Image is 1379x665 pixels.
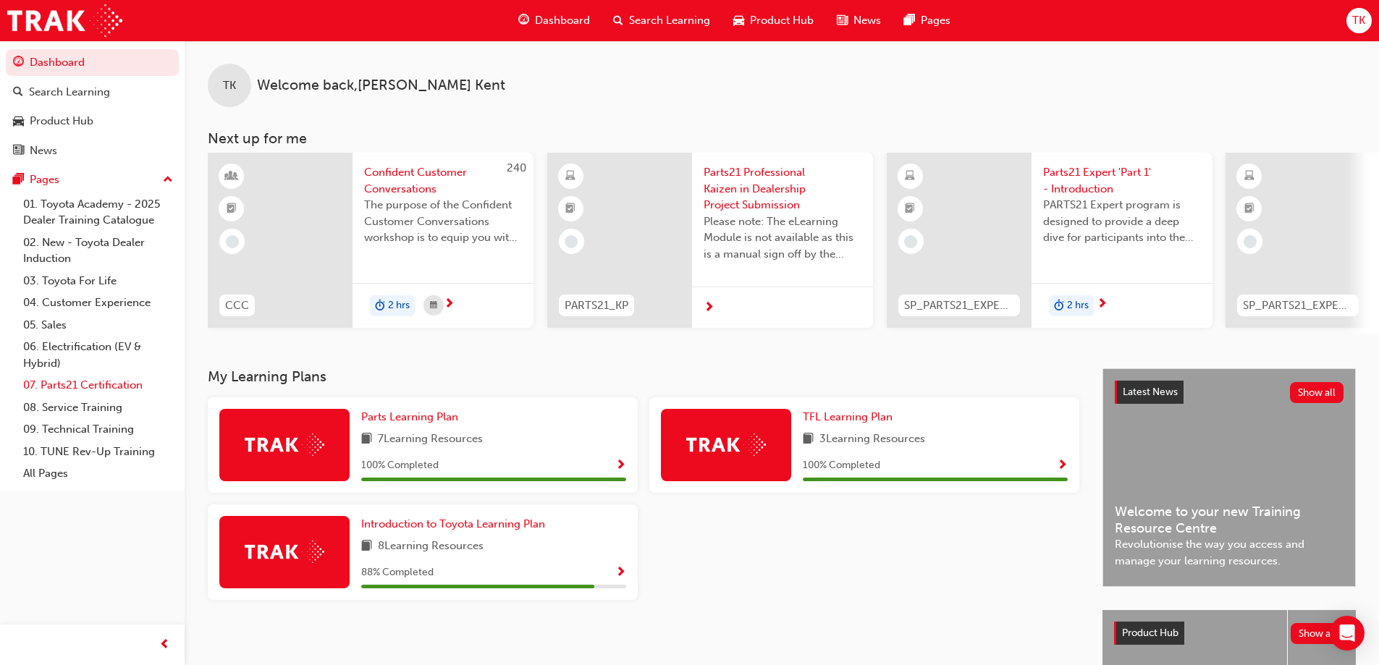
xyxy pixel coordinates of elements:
a: Latest NewsShow all [1115,381,1344,404]
span: Latest News [1123,386,1178,398]
span: next-icon [1097,298,1108,311]
button: Pages [6,166,179,193]
button: DashboardSearch LearningProduct HubNews [6,46,179,166]
a: guage-iconDashboard [507,6,602,35]
button: Show Progress [615,457,626,475]
span: next-icon [704,302,714,315]
span: PARTS21_KP [565,297,628,314]
button: Show all [1290,382,1344,403]
span: learningRecordVerb_NONE-icon [1244,235,1257,248]
a: 01. Toyota Academy - 2025 Dealer Training Catalogue [17,193,179,232]
span: Search Learning [629,12,710,29]
span: CCC [225,297,249,314]
span: 3 Learning Resources [819,431,925,449]
span: News [853,12,881,29]
span: PARTS21 Expert program is designed to provide a deep dive for participants into the framework and... [1043,197,1201,246]
span: 100 % Completed [361,457,439,474]
span: Show Progress [1057,459,1068,473]
div: Open Intercom Messenger [1330,616,1365,651]
span: TK [223,77,236,94]
a: 08. Service Training [17,397,179,419]
span: news-icon [13,145,24,158]
a: Latest NewsShow allWelcome to your new Training Resource CentreRevolutionise the way you access a... [1102,368,1356,587]
span: booktick-icon [565,200,575,219]
span: search-icon [613,12,623,30]
span: calendar-icon [430,297,437,315]
span: Introduction to Toyota Learning Plan [361,517,545,530]
span: book-icon [361,538,372,556]
span: up-icon [163,171,173,190]
span: learningResourceType_ELEARNING-icon [565,167,575,186]
a: 03. Toyota For Life [17,270,179,292]
img: Trak [686,433,766,456]
span: next-icon [444,298,455,311]
span: guage-icon [518,12,529,30]
span: learningRecordVerb_NONE-icon [565,235,578,248]
span: booktick-icon [1244,200,1254,219]
a: TFL Learning Plan [803,409,898,425]
span: guage-icon [13,56,24,69]
a: Trak [7,4,122,37]
a: 07. Parts21 Certification [17,374,179,397]
span: TK [1352,12,1365,29]
span: Revolutionise the way you access and manage your learning resources. [1115,536,1344,569]
a: pages-iconPages [893,6,962,35]
a: Product HubShow all [1114,622,1344,645]
div: News [30,143,57,159]
span: Dashboard [535,12,590,29]
button: Show Progress [1057,457,1068,475]
span: Confident Customer Conversations [364,164,522,197]
a: search-iconSearch Learning [602,6,722,35]
a: 04. Customer Experience [17,292,179,314]
div: Product Hub [30,113,93,130]
span: Please note: The eLearning Module is not available as this is a manual sign off by the Dealer Pro... [704,213,861,263]
span: car-icon [13,115,24,128]
span: 7 Learning Resources [378,431,483,449]
a: 10. TUNE Rev-Up Training [17,441,179,463]
span: The purpose of the Confident Customer Conversations workshop is to equip you with tools to commun... [364,197,522,246]
span: 2 hrs [388,297,410,314]
span: book-icon [803,431,814,449]
span: booktick-icon [905,200,915,219]
h3: My Learning Plans [208,368,1079,385]
a: 02. New - Toyota Dealer Induction [17,232,179,270]
a: Product Hub [6,108,179,135]
span: prev-icon [159,636,170,654]
span: Parts21 Expert 'Part 1' - Introduction [1043,164,1201,197]
div: Search Learning [29,84,110,101]
span: learningResourceType_ELEARNING-icon [905,167,915,186]
span: duration-icon [1054,297,1064,315]
span: 240 [507,161,526,174]
a: Search Learning [6,79,179,106]
a: PARTS21_KPParts21 Professional Kaizen in Dealership Project SubmissionPlease note: The eLearning ... [547,153,873,328]
img: Trak [245,433,324,456]
span: learningRecordVerb_NONE-icon [226,235,239,248]
a: Introduction to Toyota Learning Plan [361,516,551,533]
span: SP_PARTS21_EXPERTP1_1223_EL [904,297,1014,314]
a: Dashboard [6,49,179,76]
img: Trak [245,541,324,563]
a: news-iconNews [825,6,893,35]
span: search-icon [13,86,23,99]
span: Welcome back , [PERSON_NAME] Kent [257,77,505,94]
span: pages-icon [904,12,915,30]
span: 100 % Completed [803,457,880,474]
span: TFL Learning Plan [803,410,893,423]
span: Welcome to your new Training Resource Centre [1115,504,1344,536]
span: learningResourceType_ELEARNING-icon [1244,167,1254,186]
span: 88 % Completed [361,564,434,581]
span: Parts Learning Plan [361,410,458,423]
span: Product Hub [750,12,814,29]
span: news-icon [837,12,848,30]
span: Show Progress [615,567,626,580]
span: SP_PARTS21_EXPERTP2_1223_EL [1243,297,1353,314]
button: Show all [1291,623,1345,644]
span: duration-icon [375,297,385,315]
span: 2 hrs [1067,297,1089,314]
a: 06. Electrification (EV & Hybrid) [17,336,179,374]
a: 05. Sales [17,314,179,336]
h3: Next up for me [185,130,1379,147]
a: News [6,137,179,164]
span: learningResourceType_INSTRUCTOR_LED-icon [227,167,237,186]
